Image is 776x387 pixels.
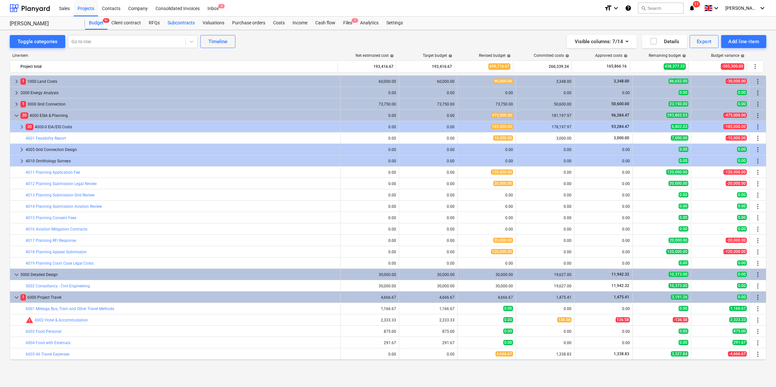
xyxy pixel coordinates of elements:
div: 0.00 [402,261,455,266]
button: Export [690,35,719,48]
span: 10,000.00 [493,135,513,141]
div: 0.00 [343,181,396,186]
div: Subcontracts [164,17,199,30]
span: More actions [754,237,762,244]
iframe: Chat Widget [744,356,776,387]
span: help [564,54,569,58]
span: 165,866.16 [606,64,627,69]
span: 0.00 [679,215,688,220]
div: Files [339,17,356,30]
div: 4,666.67 [460,295,513,300]
span: More actions [754,282,762,290]
div: 0.00 [460,193,513,197]
div: 3,000.00 [519,136,571,141]
span: 0.00 [503,317,513,322]
a: 4015 Planning Consent Fees [26,216,76,220]
div: 1,166.67 [402,306,455,311]
div: 2,333.33 [343,318,396,322]
div: 0.00 [343,113,396,118]
span: keyboard_arrow_right [18,146,26,154]
div: 1,166.67 [343,306,396,311]
span: 9+ [103,18,109,23]
span: 93,284.47 [611,124,630,129]
span: [PERSON_NAME] [725,6,758,11]
div: 4000 ESIA & Planning [20,110,338,121]
div: 19,627.00 [519,272,571,277]
div: 0.00 [577,227,630,231]
span: 0.00 [679,204,688,209]
a: Cash flow [311,17,339,30]
div: Visible columns : 7/14 [575,37,629,46]
span: 90,000.00 [493,79,513,84]
span: help [681,54,686,58]
a: Settings [382,17,407,30]
div: 0.00 [519,306,571,311]
div: 0.00 [519,193,571,197]
span: 1 [20,294,26,300]
div: 0.00 [343,250,396,254]
div: 0.00 [519,181,571,186]
span: 698,716.67 [488,63,510,69]
span: 6,802.03 [671,124,688,129]
a: 4018 Planning Appeal Submission [26,250,87,254]
div: 0.00 [343,238,396,243]
span: 0.00 [737,204,747,209]
span: More actions [754,134,762,142]
span: More actions [754,271,762,279]
div: [PERSON_NAME] [10,20,77,27]
div: 0.00 [577,306,630,311]
div: 0.00 [460,261,513,266]
span: 136.58 [616,317,630,322]
div: 60,000.00 [343,79,396,84]
div: Target budget [423,53,452,58]
div: Add line-item [728,37,759,46]
div: 0.00 [402,250,455,254]
div: Committed costs [534,53,569,58]
div: 0.00 [402,216,455,220]
a: 4001 Feasibility Report [26,136,66,141]
div: 0.00 [402,193,455,197]
div: 0.00 [343,91,396,95]
div: 0.00 [577,91,630,95]
span: 120,000.00 [666,249,688,254]
span: 1,166.67 [729,306,747,311]
div: 178,197.97 [519,125,571,129]
span: 0.00 [737,226,747,231]
span: 2,333.33 [729,317,747,322]
span: 475,000.00 [491,113,513,118]
a: 4016 Aviation Mitigation Contracts [26,227,87,231]
div: 0.00 [402,181,455,186]
span: 0.00 [737,147,747,152]
span: 11 [693,1,700,7]
span: 1,475.41 [613,295,630,299]
span: More actions [754,339,762,347]
span: 0.00 [679,147,688,152]
a: 4012 Planning Submission Legal Review [26,181,97,186]
span: More actions [754,293,762,301]
span: 20,000.00 [669,238,688,243]
a: Income [289,17,311,30]
div: 4005 Grid Connection Design [26,144,338,155]
div: 0.00 [519,170,571,175]
span: 293,802.03 [666,113,688,118]
div: 0.00 [402,227,455,231]
span: Committed costs exceed revised budget [26,316,33,324]
a: Files1 [339,17,356,30]
span: keyboard_arrow_right [13,100,20,108]
span: help [506,54,511,58]
div: 0.00 [519,204,571,209]
div: 0.00 [402,238,455,243]
div: Details [650,37,679,46]
div: 30,000.00 [460,284,513,288]
div: 30,000.00 [460,272,513,277]
div: 4010 Ornithology Surveys [26,156,338,166]
button: Toggle categories [10,35,65,48]
div: 260,339.34 [516,61,569,72]
span: 0.00 [737,158,747,163]
a: Budget9+ [85,17,107,30]
span: -20,000.00 [726,181,747,186]
span: More actions [751,63,759,70]
span: keyboard_arrow_down [13,293,20,301]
